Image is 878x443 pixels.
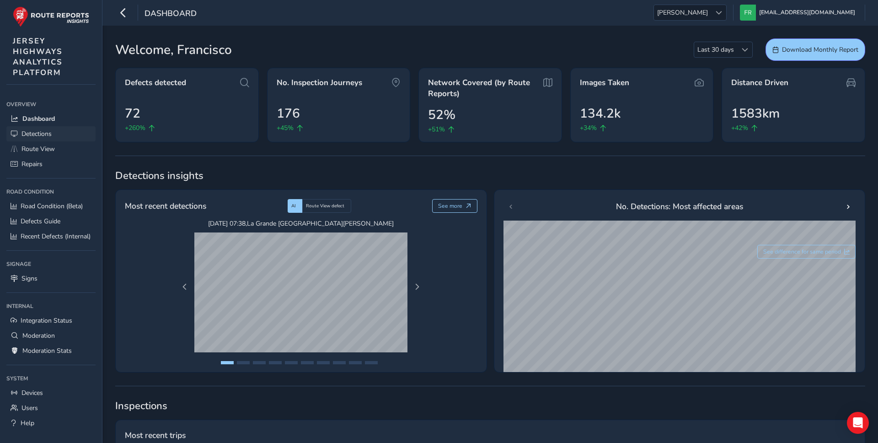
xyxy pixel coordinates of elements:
span: AI [291,203,296,209]
span: Route View defect [306,203,344,209]
span: JERSEY HIGHWAYS ANALYTICS PLATFORM [13,36,63,78]
span: Moderation [22,331,55,340]
div: Open Intercom Messenger [847,412,869,434]
span: [PERSON_NAME] [654,5,711,20]
button: See difference for same period [757,245,856,259]
span: +45% [277,123,294,133]
a: Users [6,400,96,416]
a: Road Condition (Beta) [6,199,96,214]
span: +42% [731,123,748,133]
span: Images Taken [580,77,629,88]
span: See difference for same period [763,248,841,255]
span: [EMAIL_ADDRESS][DOMAIN_NAME] [759,5,855,21]
a: Repairs [6,157,96,172]
span: 176 [277,104,300,123]
span: No. Detections: Most affected areas [616,200,743,212]
a: Route View [6,141,96,157]
span: Network Covered (by Route Reports) [428,77,540,99]
span: Defects Guide [21,217,60,226]
a: Devices [6,385,96,400]
span: Dashboard [22,114,55,123]
span: Help [21,419,34,427]
span: Last 30 days [694,42,737,57]
a: Moderation Stats [6,343,96,358]
span: Dashboard [145,8,197,21]
button: Page 10 [365,361,378,364]
button: Page 8 [333,361,346,364]
span: 1583km [731,104,780,123]
span: See more [438,202,462,210]
button: Page 1 [221,361,234,364]
button: Page 3 [253,361,266,364]
a: Dashboard [6,111,96,126]
span: Detections [21,130,52,138]
div: System [6,372,96,385]
span: 52% [428,105,455,124]
span: Defects detected [125,77,186,88]
button: Page 5 [285,361,298,364]
button: Page 4 [269,361,282,364]
span: Inspections [115,399,865,413]
span: Download Monthly Report [782,45,858,54]
span: Detections insights [115,169,865,183]
button: Download Monthly Report [766,38,865,61]
span: Distance Driven [731,77,788,88]
span: Most recent detections [125,200,206,212]
img: rr logo [13,6,89,27]
button: See more [432,199,477,213]
a: Detections [6,126,96,141]
a: Help [6,416,96,431]
a: Signs [6,271,96,286]
span: +51% [428,124,445,134]
span: Signs [21,274,37,283]
a: Defects Guide [6,214,96,229]
button: Page 7 [317,361,330,364]
span: 72 [125,104,140,123]
div: Route View defect [302,199,351,213]
button: [EMAIL_ADDRESS][DOMAIN_NAME] [740,5,858,21]
span: Welcome, Francisco [115,40,232,59]
div: Signage [6,257,96,271]
span: No. Inspection Journeys [277,77,362,88]
span: Integration Status [21,316,72,325]
div: Overview [6,97,96,111]
button: Page 6 [301,361,314,364]
span: Repairs [21,160,43,168]
span: Recent Defects (Internal) [21,232,91,241]
button: Previous Page [178,281,191,293]
span: +260% [125,123,145,133]
a: Integration Status [6,313,96,328]
div: Road Condition [6,185,96,199]
a: Recent Defects (Internal) [6,229,96,244]
span: Route View [21,145,55,153]
span: [DATE] 07:38 , La Grande [GEOGRAPHIC_DATA][PERSON_NAME] [194,219,407,228]
button: Page 2 [237,361,250,364]
button: Page 9 [349,361,362,364]
button: Next Page [411,281,423,293]
span: Devices [21,389,43,397]
span: Most recent trips [125,429,186,441]
span: Moderation Stats [22,346,72,355]
a: Moderation [6,328,96,343]
div: Internal [6,299,96,313]
span: Road Condition (Beta) [21,202,83,211]
img: diamond-layout [740,5,756,21]
span: 134.2k [580,104,621,123]
div: AI [288,199,302,213]
span: Users [21,404,38,412]
span: +34% [580,123,597,133]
